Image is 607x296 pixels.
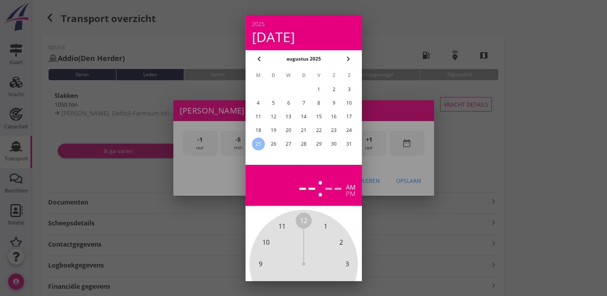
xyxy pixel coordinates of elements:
div: [DATE] [252,30,355,44]
span: 12 [300,216,307,225]
div: pm [346,191,355,197]
button: 3 [343,83,355,96]
button: 9 [327,97,340,109]
button: 17 [343,110,355,123]
button: 22 [312,124,325,137]
button: 14 [297,110,310,123]
span: 2 [339,237,343,247]
th: M [251,69,266,82]
button: 4 [252,97,264,109]
button: 29 [312,138,325,150]
button: 7 [297,97,310,109]
button: 1 [312,83,325,96]
button: 15 [312,110,325,123]
button: 10 [343,97,355,109]
button: 19 [267,124,280,137]
button: 25 [252,138,264,150]
span: 8 [264,281,268,290]
button: 28 [297,138,310,150]
th: Z [327,69,341,82]
button: 13 [282,110,295,123]
button: 31 [343,138,355,150]
i: chevron_right [343,54,353,64]
th: V [311,69,326,82]
th: W [281,69,296,82]
th: D [296,69,311,82]
th: Z [342,69,356,82]
span: 4 [339,281,343,290]
span: 10 [262,237,270,247]
button: 6 [282,97,295,109]
div: -- [324,171,343,199]
div: -- [298,171,317,199]
div: 2025 [252,21,355,27]
button: 23 [327,124,340,137]
span: 11 [278,221,286,231]
button: 16 [327,110,340,123]
button: 26 [267,138,280,150]
span: 3 [345,259,349,269]
button: 2 [327,83,340,96]
button: 18 [252,124,264,137]
button: 5 [267,97,280,109]
button: 20 [282,124,295,137]
button: 8 [312,97,325,109]
span: 9 [258,259,262,269]
button: 12 [267,110,280,123]
button: 30 [327,138,340,150]
button: 21 [297,124,310,137]
button: augustus 2025 [284,53,323,65]
span: 1 [323,221,327,231]
button: 27 [282,138,295,150]
button: 11 [252,110,264,123]
button: 24 [343,124,355,137]
div: am [346,184,355,191]
span: : [317,171,324,199]
th: D [266,69,280,82]
i: chevron_left [254,54,264,64]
